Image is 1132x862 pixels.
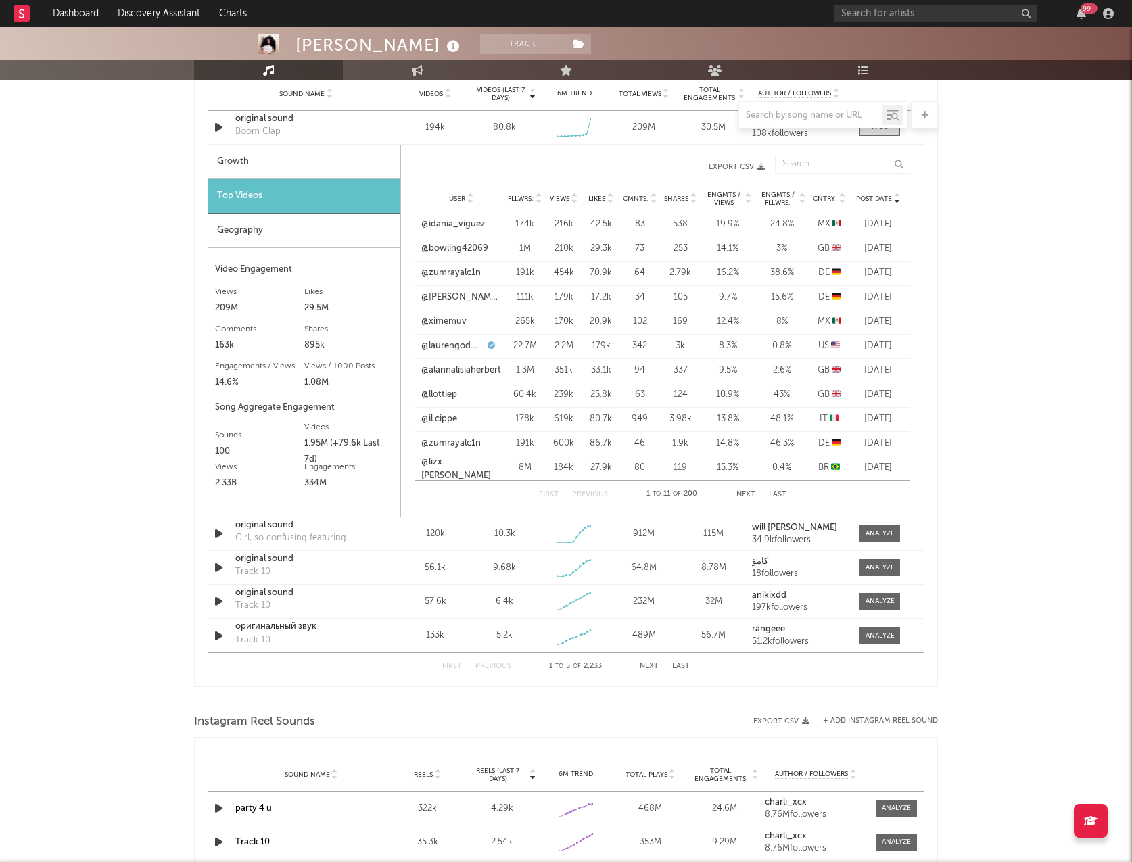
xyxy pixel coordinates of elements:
[832,293,841,302] span: 🇩🇪
[421,339,484,353] a: @laurengodwin
[586,339,616,353] div: 179k
[573,663,581,669] span: of
[704,364,751,377] div: 9.5 %
[853,412,903,426] div: [DATE]
[304,475,394,492] div: 334M
[853,364,903,377] div: [DATE]
[623,339,657,353] div: 342
[508,266,542,280] div: 191k
[853,218,903,231] div: [DATE]
[215,475,304,492] div: 2.33B
[704,339,751,353] div: 8.3 %
[548,364,579,377] div: 351k
[663,291,697,304] div: 105
[663,339,697,353] div: 3k
[613,527,676,541] div: 912M
[752,625,846,634] a: rangeee
[752,625,785,633] strong: rangeee
[812,388,846,402] div: GB
[635,486,709,502] div: 1 11 200
[623,437,657,450] div: 46
[304,358,394,375] div: Views / 1000 Posts
[832,317,841,326] span: 🇲🇽
[548,266,579,280] div: 454k
[623,412,657,426] div: 949
[752,591,846,600] a: anikixdd
[208,145,400,179] div: Growth
[428,163,765,171] button: Export CSV
[215,300,304,316] div: 209M
[235,519,377,532] a: original sound
[586,291,616,304] div: 17.2k
[853,339,903,353] div: [DATE]
[421,437,481,450] a: @zumrayalc1n
[623,388,657,402] div: 63
[752,129,846,139] div: 108k followers
[215,444,304,460] div: 100
[623,242,657,256] div: 73
[765,832,866,841] a: charli_xcx
[215,459,304,475] div: Views
[832,439,841,448] span: 🇩🇪
[496,595,513,608] div: 6.4k
[619,90,661,98] span: Total Views
[508,339,542,353] div: 22.7M
[752,557,846,567] a: کامۆ
[548,315,579,329] div: 170k
[853,266,903,280] div: [DATE]
[304,321,394,337] div: Shares
[832,366,841,375] span: 🇬🇧
[682,629,745,642] div: 56.7M
[775,155,910,174] input: Search...
[758,89,831,98] span: Author / Followers
[304,300,394,316] div: 29.5M
[468,836,536,849] div: 2.54k
[215,358,304,375] div: Engagements / Views
[508,242,542,256] div: 1M
[704,191,743,207] span: Engmts / Views
[586,388,616,402] div: 25.8k
[623,315,657,329] div: 102
[548,388,579,402] div: 239k
[304,375,394,391] div: 1.08M
[421,291,501,304] a: @[PERSON_NAME].ptrc
[832,390,841,399] span: 🇬🇧
[812,218,846,231] div: MX
[449,195,465,203] span: User
[663,437,697,450] div: 1.9k
[508,461,542,475] div: 8M
[640,663,659,670] button: Next
[235,552,377,566] a: original sound
[394,836,461,849] div: 35.3k
[586,412,616,426] div: 80.7k
[617,836,684,849] div: 353M
[421,364,501,377] a: @alannalisiaherbert
[586,242,616,256] div: 29.3k
[421,456,501,482] a: @lizx.[PERSON_NAME]
[421,315,467,329] a: @ximemuv
[853,437,903,450] div: [DATE]
[623,218,657,231] div: 83
[853,461,903,475] div: [DATE]
[421,412,457,426] a: @il.cippe
[758,218,805,231] div: 24.8 %
[550,195,569,203] span: Views
[691,767,751,783] span: Total Engagements
[235,586,377,600] div: original sound
[548,291,579,304] div: 179k
[543,89,606,99] div: 6M Trend
[626,771,667,779] span: Total Plays
[215,262,394,278] div: Video Engagement
[691,802,759,815] div: 24.6M
[508,437,542,450] div: 191k
[215,284,304,300] div: Views
[856,195,892,203] span: Post Date
[809,717,938,725] div: + Add Instagram Reel Sound
[813,195,837,203] span: Cntry.
[758,437,805,450] div: 46.3 %
[586,461,616,475] div: 27.9k
[215,400,394,416] div: Song Aggregate Engagement
[542,769,610,780] div: 6M Trend
[765,798,866,807] a: charli_xcx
